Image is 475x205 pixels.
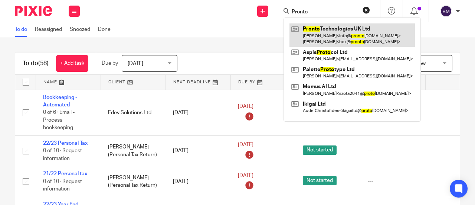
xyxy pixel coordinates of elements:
span: [DATE] [128,61,143,66]
td: [DATE] [166,166,230,197]
a: Bookkeeping - Automated [43,95,77,108]
input: Search [291,9,358,16]
img: svg%3E [440,5,452,17]
img: Pixie [15,6,52,16]
button: Clear [363,6,370,14]
span: (58) [38,60,49,66]
span: 0 of 10 · Request information [43,148,82,161]
td: [DATE] [166,135,230,166]
a: Reassigned [35,22,66,37]
span: 0 of 10 · Request information [43,179,82,192]
a: 22/23 Personal Tax [43,141,88,146]
span: [DATE] [238,173,253,178]
span: Not started [303,145,337,155]
span: [DATE] [238,104,253,109]
a: To do [15,22,31,37]
span: [DATE] [238,142,253,148]
span: Not started [303,176,337,185]
td: Edev Solutions Ltd [101,90,166,135]
td: [PERSON_NAME] (Personal Tax Return) [101,166,166,197]
a: + Add task [56,55,88,72]
a: 21/22 Personal tax [43,171,87,176]
span: 0 of 6 · Email - Process bookkeeping [43,110,75,130]
a: Done [98,22,114,37]
h1: To do [23,60,49,67]
a: Snoozed [70,22,94,37]
p: Due by [102,60,118,67]
td: [PERSON_NAME] (Personal Tax Return) [101,135,166,166]
div: --- [368,178,418,185]
div: --- [368,147,418,154]
td: [DATE] [166,90,230,135]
